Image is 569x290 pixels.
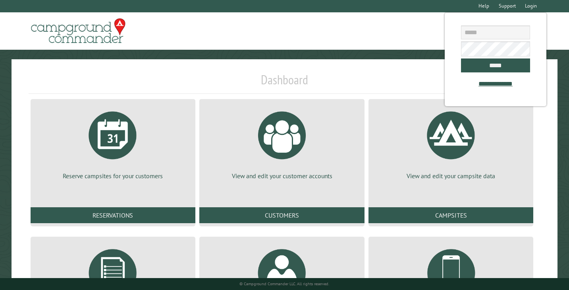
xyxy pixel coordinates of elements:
[209,105,355,180] a: View and edit your customer accounts
[368,207,534,223] a: Campsites
[31,207,196,223] a: Reservations
[378,105,524,180] a: View and edit your campsite data
[378,171,524,180] p: View and edit your campsite data
[29,16,128,47] img: Campground Commander
[209,171,355,180] p: View and edit your customer accounts
[29,72,541,94] h1: Dashboard
[199,207,365,223] a: Customers
[239,281,329,286] small: © Campground Commander LLC. All rights reserved.
[40,171,186,180] p: Reserve campsites for your customers
[40,105,186,180] a: Reserve campsites for your customers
